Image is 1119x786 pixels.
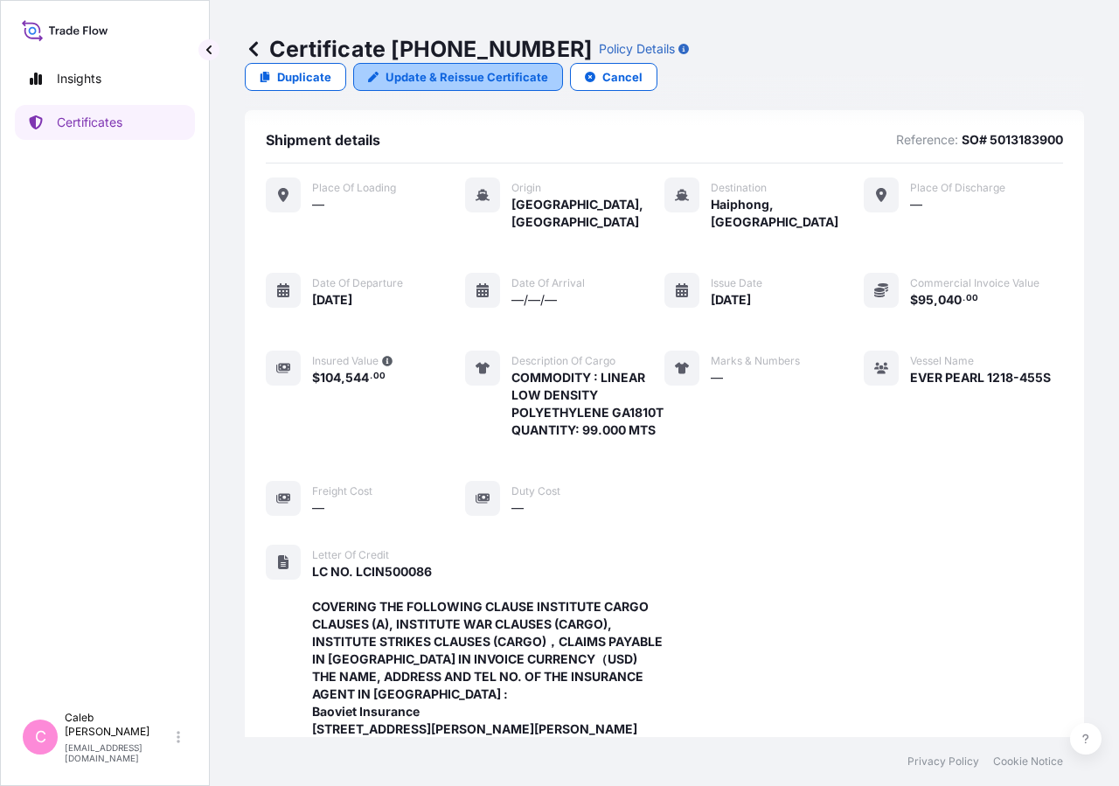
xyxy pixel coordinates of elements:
span: Place of Loading [312,181,396,195]
span: Duty Cost [511,484,560,498]
span: C [35,728,46,746]
span: Date of departure [312,276,403,290]
span: , [934,294,938,306]
span: EVER PEARL 1218-455S [910,369,1051,386]
span: . [370,373,372,379]
button: Cancel [570,63,657,91]
span: 040 [938,294,962,306]
p: Update & Reissue Certificate [386,68,548,86]
span: Issue Date [711,276,762,290]
p: Insights [57,70,101,87]
p: SO# 5013183900 [962,131,1063,149]
p: Duplicate [277,68,331,86]
span: Origin [511,181,541,195]
span: COMMODITY : LINEAR LOW DENSITY POLYETHYLENE GA1810T QUANTITY: 99.000 MTS [511,369,664,439]
span: 00 [966,296,978,302]
p: [EMAIL_ADDRESS][DOMAIN_NAME] [65,742,173,763]
span: 104 [320,372,341,384]
span: —/—/— [511,291,557,309]
span: Description of cargo [511,354,615,368]
span: — [711,369,723,386]
span: Marks & Numbers [711,354,800,368]
a: Insights [15,61,195,96]
span: — [312,499,324,517]
span: 95 [918,294,934,306]
span: 00 [373,373,386,379]
span: Haiphong, [GEOGRAPHIC_DATA] [711,196,864,231]
p: Reference: [896,131,958,149]
a: Duplicate [245,63,346,91]
span: Insured Value [312,354,379,368]
a: Privacy Policy [907,755,979,769]
p: Certificates [57,114,122,131]
a: Certificates [15,105,195,140]
span: — [312,196,324,213]
p: Caleb [PERSON_NAME] [65,711,173,739]
span: Vessel Name [910,354,974,368]
p: Policy Details [599,40,675,58]
span: Commercial Invoice Value [910,276,1039,290]
span: [DATE] [312,291,352,309]
p: Certificate [PHONE_NUMBER] [245,35,592,63]
span: [GEOGRAPHIC_DATA], [GEOGRAPHIC_DATA] [511,196,664,231]
span: Place of discharge [910,181,1005,195]
a: Cookie Notice [993,755,1063,769]
span: $ [312,372,320,384]
a: Update & Reissue Certificate [353,63,563,91]
span: . [963,296,965,302]
span: Destination [711,181,767,195]
span: — [511,499,524,517]
span: 544 [345,372,369,384]
span: Shipment details [266,131,380,149]
span: [DATE] [711,291,751,309]
span: Freight Cost [312,484,372,498]
span: Date of arrival [511,276,585,290]
span: Letter of Credit [312,548,389,562]
span: , [341,372,345,384]
span: — [910,196,922,213]
span: $ [910,294,918,306]
p: Cancel [602,68,643,86]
